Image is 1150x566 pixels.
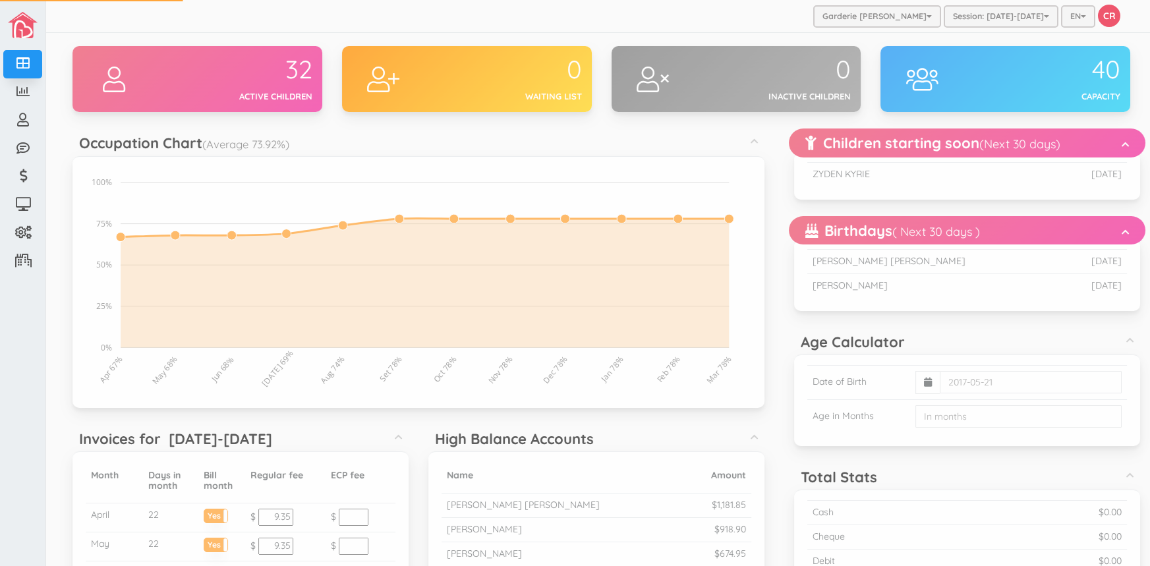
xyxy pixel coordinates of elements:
[804,399,907,433] td: Age in Months
[247,470,317,480] h5: Regular fee
[140,532,195,561] td: 22
[804,365,907,399] td: Date of Birth
[162,90,309,103] div: Active children
[537,354,567,385] tspan: Dec 78%
[802,135,1057,151] h5: Children starting soon
[162,56,309,84] div: 32
[804,162,1004,186] td: ZYDEN KYRIE
[889,224,977,239] small: ( Next 30 days )
[82,532,140,561] td: May
[247,511,252,523] span: $
[76,431,269,447] h5: Invoices for [DATE]-[DATE]
[971,90,1118,103] div: Capacity
[711,548,743,559] small: $674.95
[444,470,676,480] h5: Name
[711,523,743,535] small: $918.90
[145,470,190,491] h5: Days in month
[201,509,224,519] label: Yes
[797,469,874,485] h5: Total Stats
[701,56,848,84] div: 0
[432,90,579,103] div: Waiting list
[432,431,590,447] h5: High Balance Accounts
[247,540,252,552] span: $
[802,223,977,239] h5: Birthdays
[328,470,387,480] h5: ECP fee
[428,354,456,384] tspan: Oct 78%
[432,56,579,84] div: 0
[93,259,109,270] tspan: 50%
[256,348,292,388] tspan: [DATE] 69%
[804,249,1060,273] td: [PERSON_NAME] [PERSON_NAME]
[88,470,134,480] h5: Month
[82,503,140,532] td: April
[912,405,1118,428] input: In months
[701,90,848,103] div: Inactive children
[200,470,237,491] h5: Bill month
[88,177,109,188] tspan: 100%
[444,523,519,535] small: [PERSON_NAME]
[205,354,233,384] tspan: Jun 68%
[328,511,333,523] span: $
[444,499,596,511] small: [PERSON_NAME] [PERSON_NAME]
[93,218,109,229] tspan: 75%
[8,12,38,38] img: image
[374,354,401,383] tspan: Set 78%
[595,354,623,384] tspan: Jan 78%
[201,538,224,548] label: Yes
[444,548,519,559] small: [PERSON_NAME]
[963,501,1124,525] td: $0.00
[1060,249,1124,273] td: [DATE]
[328,540,333,552] span: $
[804,525,963,550] td: Cheque
[686,470,743,480] h5: Amount
[93,300,109,312] tspan: 25%
[971,56,1118,84] div: 40
[94,354,122,385] tspan: Apr 67%
[140,503,195,532] td: 22
[314,354,344,385] tspan: Aug 74%
[701,354,730,386] tspan: Mar 78%
[976,136,1057,152] small: (Next 30 days)
[708,499,743,511] small: $1,181.85
[804,273,1060,297] td: [PERSON_NAME]
[936,371,1118,393] input: 2017-05-21
[1004,162,1124,186] td: [DATE]
[804,501,963,525] td: Cash
[963,525,1124,550] td: $0.00
[1060,273,1124,297] td: [DATE]
[482,354,512,385] tspan: Nov 78%
[98,342,109,353] tspan: 0%
[76,135,286,151] h5: Occupation Chart
[146,354,177,387] tspan: May 68%
[797,334,902,350] h5: Age Calculator
[651,354,679,385] tspan: Feb 78%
